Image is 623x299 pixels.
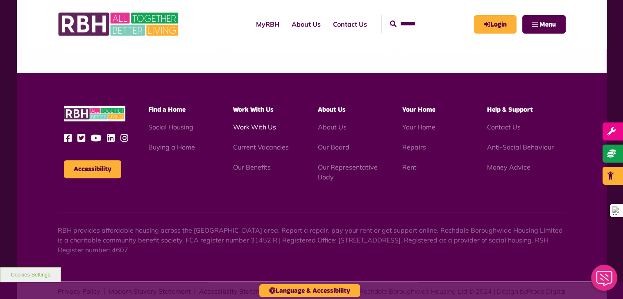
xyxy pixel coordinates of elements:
[317,143,349,151] a: Our Board
[233,163,271,171] a: Our Benefits
[233,106,274,113] span: Work With Us
[402,106,435,113] span: Your Home
[487,143,554,151] a: Anti-Social Behaviour
[402,163,417,171] a: Rent
[317,123,346,131] a: About Us
[539,21,556,28] span: Menu
[148,143,195,151] a: Buying a Home
[522,15,566,34] button: Navigation
[402,123,435,131] a: Your Home
[64,106,125,122] img: RBH
[259,284,360,297] button: Language & Accessibility
[233,143,289,151] a: Current Vacancies
[58,8,181,40] img: RBH
[474,15,517,34] a: MyRBH
[58,225,566,255] p: RBH provides affordable housing across the [GEOGRAPHIC_DATA] area. Report a repair, pay your rent...
[148,123,193,131] a: Social Housing - open in a new tab
[327,13,373,35] a: Contact Us
[317,163,377,181] a: Our Representative Body
[586,262,623,299] iframe: Netcall Web Assistant for live chat
[148,106,186,113] span: Find a Home
[402,143,426,151] a: Repairs
[390,15,466,33] input: Search
[317,106,345,113] span: About Us
[250,13,285,35] a: MyRBH
[487,106,533,113] span: Help & Support
[233,123,276,131] a: Work With Us
[487,163,530,171] a: Money Advice
[64,160,121,178] button: Accessibility
[285,13,327,35] a: About Us
[487,123,521,131] a: Contact Us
